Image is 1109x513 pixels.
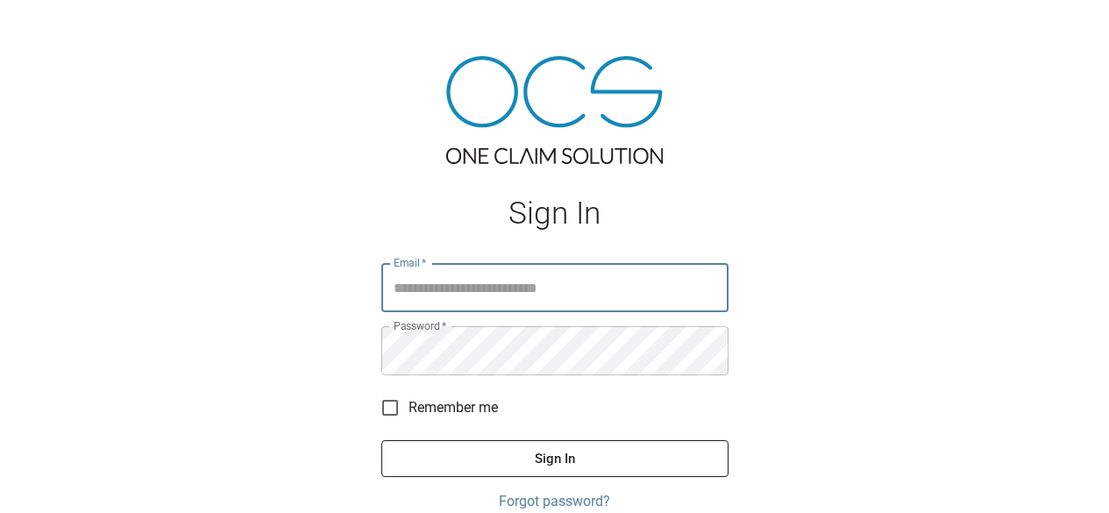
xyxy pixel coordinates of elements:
[394,318,446,333] label: Password
[381,440,729,477] button: Sign In
[381,196,729,232] h1: Sign In
[21,11,91,46] img: ocs-logo-white-transparent.png
[446,56,663,164] img: ocs-logo-tra.png
[381,491,729,512] a: Forgot password?
[409,397,498,418] span: Remember me
[394,255,427,270] label: Email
